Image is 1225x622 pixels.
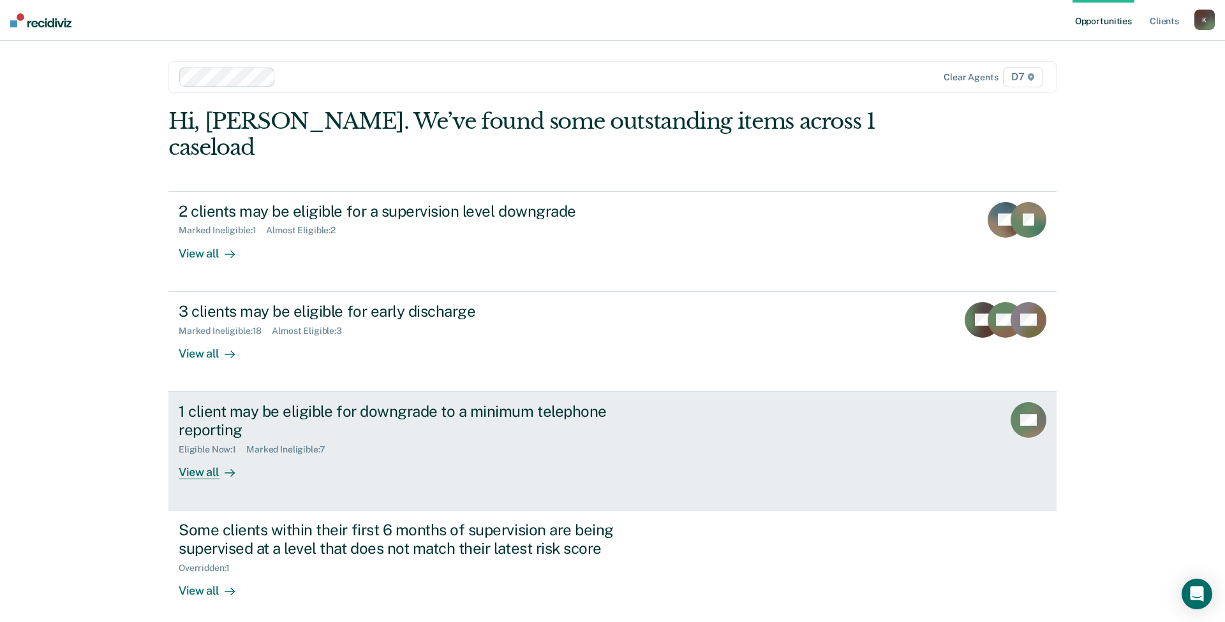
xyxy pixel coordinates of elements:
span: D7 [1003,67,1043,87]
a: 2 clients may be eligible for a supervision level downgradeMarked Ineligible:1Almost Eligible:2Vi... [168,191,1057,292]
div: 1 client may be eligible for downgrade to a minimum telephone reporting [179,402,627,439]
a: 1 client may be eligible for downgrade to a minimum telephone reportingEligible Now:1Marked Ineli... [168,392,1057,510]
div: View all [179,236,250,261]
div: Some clients within their first 6 months of supervision are being supervised at a level that does... [179,521,627,558]
div: Clear agents [944,72,998,83]
div: View all [179,454,250,479]
div: Open Intercom Messenger [1182,579,1212,609]
div: Eligible Now : 1 [179,444,246,455]
div: 2 clients may be eligible for a supervision level downgrade [179,202,627,221]
div: Marked Ineligible : 18 [179,326,272,336]
div: Almost Eligible : 3 [272,326,352,336]
div: Hi, [PERSON_NAME]. We’ve found some outstanding items across 1 caseload [168,108,879,161]
img: Recidiviz [10,13,71,27]
div: Almost Eligible : 2 [266,225,346,236]
div: 3 clients may be eligible for early discharge [179,302,627,321]
div: Marked Ineligible : 7 [246,444,335,455]
div: Overridden : 1 [179,563,240,574]
button: K [1194,10,1215,30]
div: View all [179,336,250,361]
div: View all [179,573,250,598]
div: Marked Ineligible : 1 [179,225,266,236]
a: 3 clients may be eligible for early dischargeMarked Ineligible:18Almost Eligible:3View all [168,292,1057,392]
